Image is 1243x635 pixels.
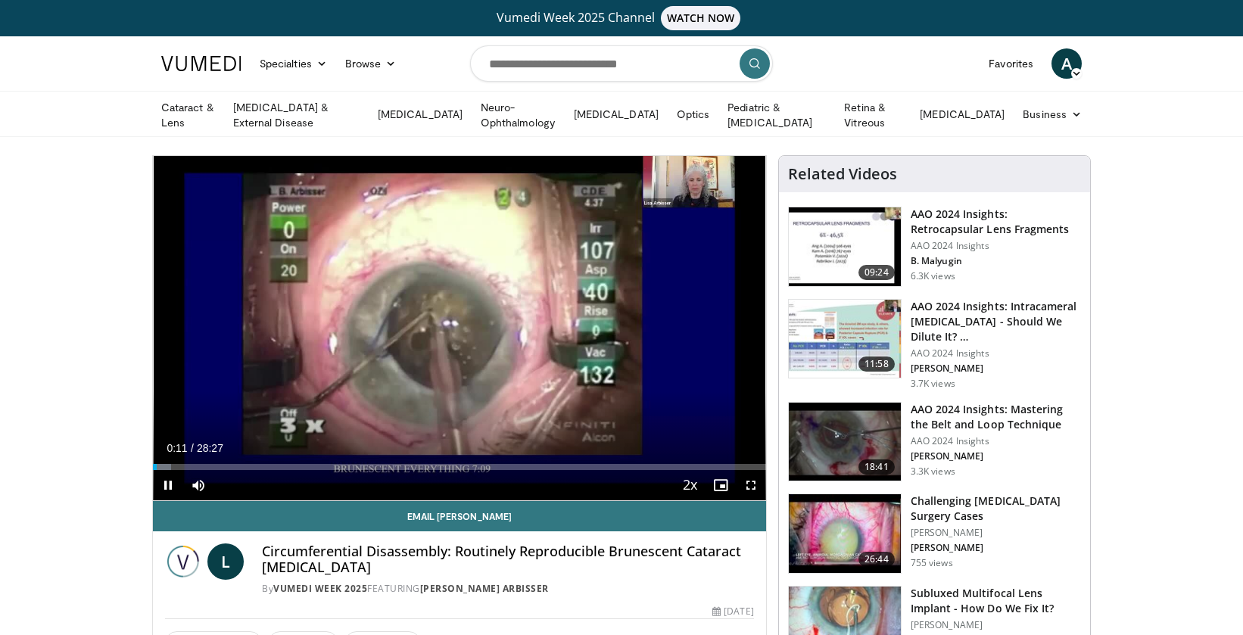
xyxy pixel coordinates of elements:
[152,100,224,130] a: Cataract & Lens
[191,442,194,454] span: /
[153,501,766,531] a: Email [PERSON_NAME]
[712,605,753,618] div: [DATE]
[736,470,766,500] button: Fullscreen
[911,586,1081,616] h3: Subluxed Multifocal Lens Implant - How Do We Fix It?
[164,6,1079,30] a: Vumedi Week 2025 ChannelWATCH NOW
[911,207,1081,237] h3: AAO 2024 Insights: Retrocapsular Lens Fragments
[420,582,549,595] a: [PERSON_NAME] Arbisser
[183,470,213,500] button: Mute
[911,450,1081,462] p: [PERSON_NAME]
[167,442,187,454] span: 0:11
[153,464,766,470] div: Progress Bar
[788,402,1081,482] a: 18:41 AAO 2024 Insights: Mastering the Belt and Loop Technique AAO 2024 Insights [PERSON_NAME] 3....
[153,470,183,500] button: Pause
[788,165,897,183] h4: Related Videos
[911,240,1081,252] p: AAO 2024 Insights
[668,99,718,129] a: Optics
[911,270,955,282] p: 6.3K views
[858,552,895,567] span: 26:44
[911,378,955,390] p: 3.7K views
[1051,48,1082,79] a: A
[165,543,201,580] img: Vumedi Week 2025
[789,494,901,573] img: 05a6f048-9eed-46a7-93e1-844e43fc910c.150x105_q85_crop-smart_upscale.jpg
[207,543,244,580] a: L
[1014,99,1091,129] a: Business
[197,442,223,454] span: 28:27
[835,100,911,130] a: Retina & Vitreous
[858,459,895,475] span: 18:41
[980,48,1042,79] a: Favorites
[336,48,406,79] a: Browse
[251,48,336,79] a: Specialties
[911,527,1081,539] p: [PERSON_NAME]
[706,470,736,500] button: Enable picture-in-picture mode
[788,299,1081,390] a: 11:58 AAO 2024 Insights: Intracameral [MEDICAL_DATA] - Should We Dilute It? … AAO 2024 Insights [...
[369,99,472,129] a: [MEDICAL_DATA]
[911,465,955,478] p: 3.3K views
[911,493,1081,524] h3: Challenging [MEDICAL_DATA] Surgery Cases
[911,99,1014,129] a: [MEDICAL_DATA]
[661,6,741,30] span: WATCH NOW
[858,265,895,280] span: 09:24
[911,619,1081,631] p: [PERSON_NAME]
[788,207,1081,287] a: 09:24 AAO 2024 Insights: Retrocapsular Lens Fragments AAO 2024 Insights B. Malyugin 6.3K views
[911,402,1081,432] h3: AAO 2024 Insights: Mastering the Belt and Loop Technique
[911,363,1081,375] p: [PERSON_NAME]
[565,99,668,129] a: [MEDICAL_DATA]
[911,557,953,569] p: 755 views
[911,299,1081,344] h3: AAO 2024 Insights: Intracameral [MEDICAL_DATA] - Should We Dilute It? …
[911,542,1081,554] p: [PERSON_NAME]
[788,493,1081,574] a: 26:44 Challenging [MEDICAL_DATA] Surgery Cases [PERSON_NAME] [PERSON_NAME] 755 views
[675,470,706,500] button: Playback Rate
[789,300,901,378] img: de733f49-b136-4bdc-9e00-4021288efeb7.150x105_q85_crop-smart_upscale.jpg
[718,100,835,130] a: Pediatric & [MEDICAL_DATA]
[153,156,766,501] video-js: Video Player
[911,347,1081,360] p: AAO 2024 Insights
[472,100,565,130] a: Neuro-Ophthalmology
[911,255,1081,267] p: B. Malyugin
[789,207,901,286] img: 01f52a5c-6a53-4eb2-8a1d-dad0d168ea80.150x105_q85_crop-smart_upscale.jpg
[470,45,773,82] input: Search topics, interventions
[262,582,754,596] div: By FEATURING
[161,56,241,71] img: VuMedi Logo
[858,356,895,372] span: 11:58
[262,543,754,576] h4: Circumferential Disassembly: Routinely Reproducible Brunescent Cataract [MEDICAL_DATA]
[911,435,1081,447] p: AAO 2024 Insights
[273,582,367,595] a: Vumedi Week 2025
[224,100,369,130] a: [MEDICAL_DATA] & External Disease
[789,403,901,481] img: 22a3a3a3-03de-4b31-bd81-a17540334f4a.150x105_q85_crop-smart_upscale.jpg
